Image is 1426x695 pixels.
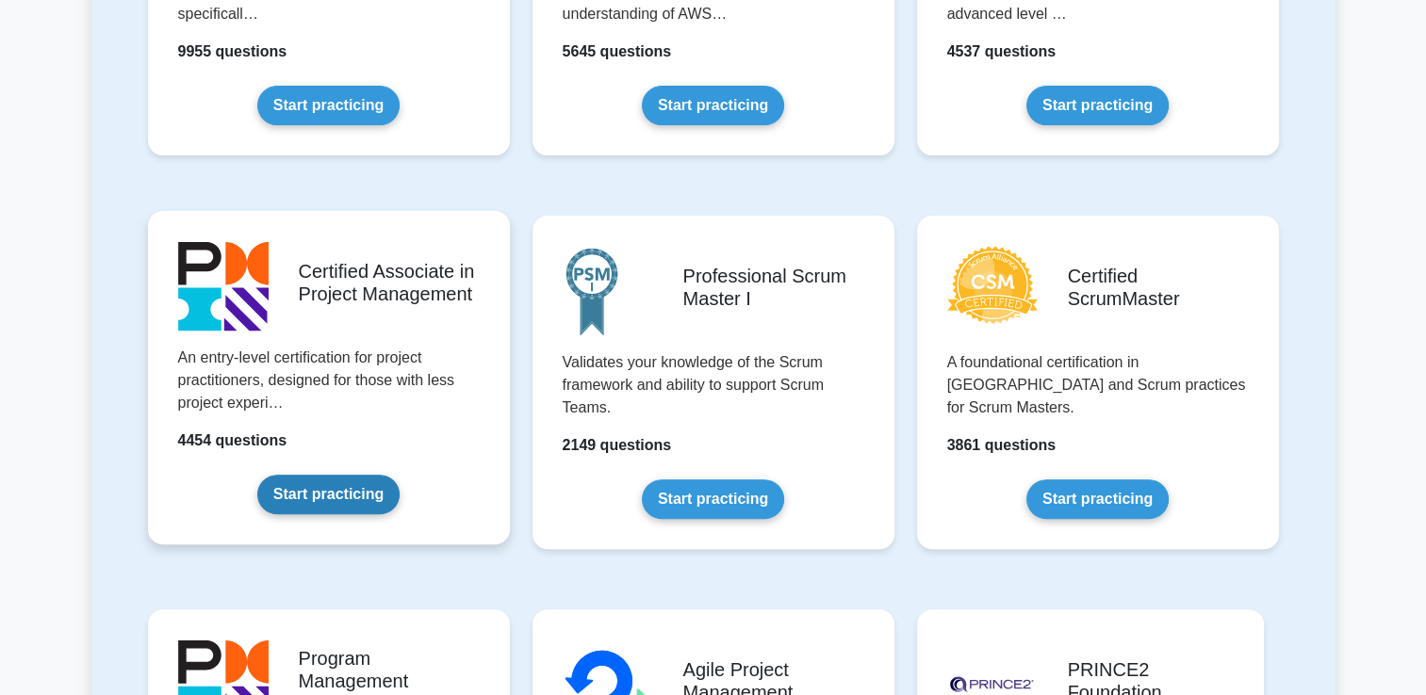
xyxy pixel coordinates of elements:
a: Start practicing [257,86,400,125]
a: Start practicing [642,86,784,125]
a: Start practicing [257,475,400,514]
a: Start practicing [1026,86,1169,125]
a: Start practicing [1026,479,1169,519]
a: Start practicing [642,479,784,519]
